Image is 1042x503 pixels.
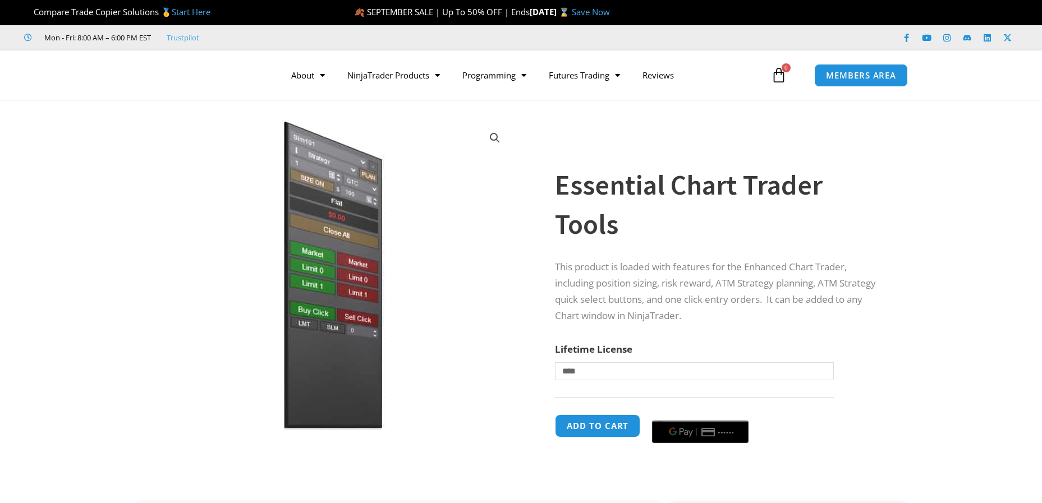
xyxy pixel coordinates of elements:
span: 🍂 SEPTEMBER SALE | Up To 50% OFF | Ends [354,6,530,17]
span: Mon - Fri: 8:00 AM – 6:00 PM EST [42,31,151,44]
a: NinjaTrader Products [336,62,451,88]
span: MEMBERS AREA [826,71,896,80]
img: 🏆 [25,8,33,16]
a: MEMBERS AREA [814,64,908,87]
a: Start Here [172,6,210,17]
label: Lifetime License [555,343,632,356]
nav: Menu [280,62,768,88]
strong: [DATE] ⌛ [530,6,572,17]
a: View full-screen image gallery [485,128,505,148]
a: 0 [754,59,804,91]
a: Futures Trading [538,62,631,88]
a: Clear options [555,386,572,394]
img: Essential Chart Trader Tools [153,119,513,430]
button: Add to cart [555,414,640,437]
h1: Essential Chart Trader Tools [555,165,883,244]
a: Trustpilot [167,31,199,44]
a: About [280,62,336,88]
p: This product is loaded with features for the Enhanced Chart Trader, including position sizing, ri... [555,259,883,324]
a: Save Now [572,6,610,17]
iframe: Secure payment input frame [650,413,751,414]
a: Programming [451,62,538,88]
text: •••••• [719,428,736,436]
img: LogoAI | Affordable Indicators – NinjaTrader [119,55,240,95]
span: Compare Trade Copier Solutions 🥇 [24,6,210,17]
a: Reviews [631,62,685,88]
button: Buy with GPay [652,421,749,443]
span: 0 [782,63,791,72]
